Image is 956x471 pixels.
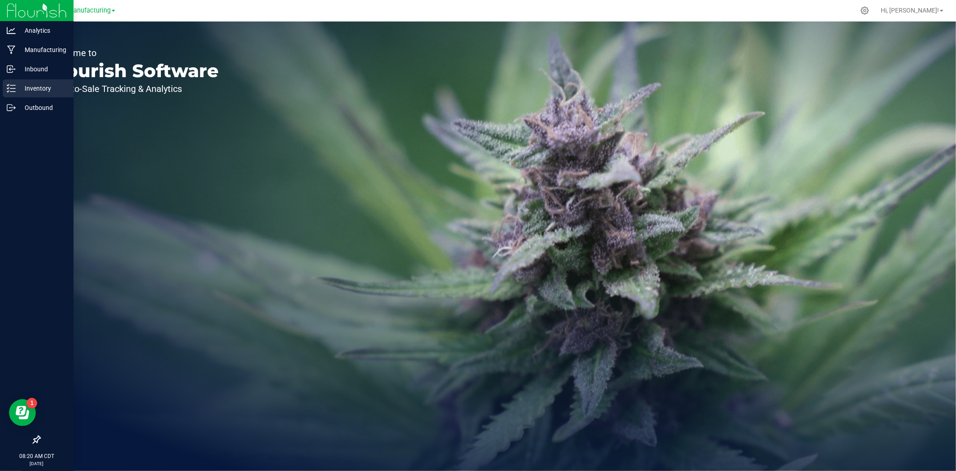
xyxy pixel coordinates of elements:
inline-svg: Manufacturing [7,45,16,54]
iframe: Resource center [9,399,36,426]
p: Outbound [16,102,69,113]
inline-svg: Inbound [7,65,16,74]
span: Manufacturing [68,7,111,14]
p: Welcome to [48,48,219,57]
p: Flourish Software [48,62,219,80]
div: Manage settings [859,6,870,15]
p: Analytics [16,25,69,36]
iframe: Resource center unread badge [26,398,37,409]
inline-svg: Analytics [7,26,16,35]
p: Seed-to-Sale Tracking & Analytics [48,84,219,93]
span: Hi, [PERSON_NAME]! [881,7,939,14]
inline-svg: Inventory [7,84,16,93]
p: 08:20 AM CDT [4,452,69,460]
inline-svg: Outbound [7,103,16,112]
p: [DATE] [4,460,69,467]
p: Inventory [16,83,69,94]
p: Inbound [16,64,69,74]
p: Manufacturing [16,44,69,55]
